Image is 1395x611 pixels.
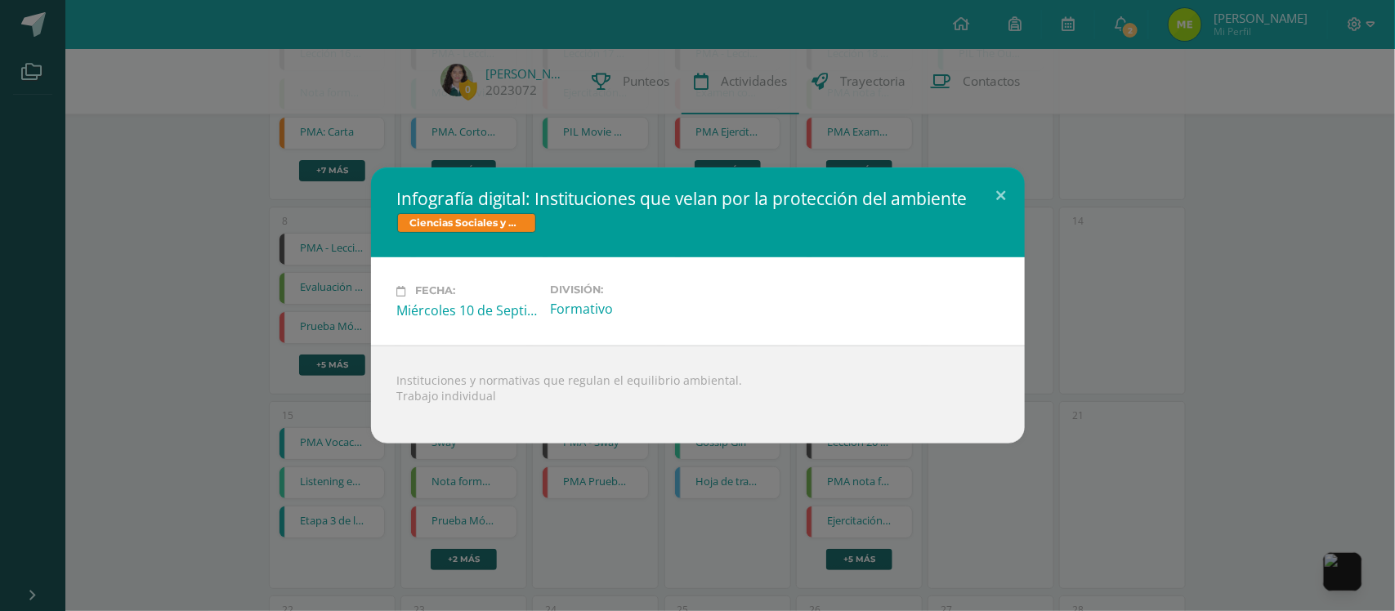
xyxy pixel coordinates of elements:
[551,300,691,318] div: Formativo
[551,283,691,296] label: División:
[397,213,536,233] span: Ciencias Sociales y Formación Ciudadana
[397,187,999,210] h2: Infografía digital: Instituciones que velan por la protección del ambiente
[397,301,538,319] div: Miércoles 10 de Septiembre
[371,346,1025,444] div: Instituciones y normativas que regulan el equilibrio ambiental. Trabajo individual
[416,285,456,297] span: Fecha:
[978,167,1025,223] button: Close (Esc)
